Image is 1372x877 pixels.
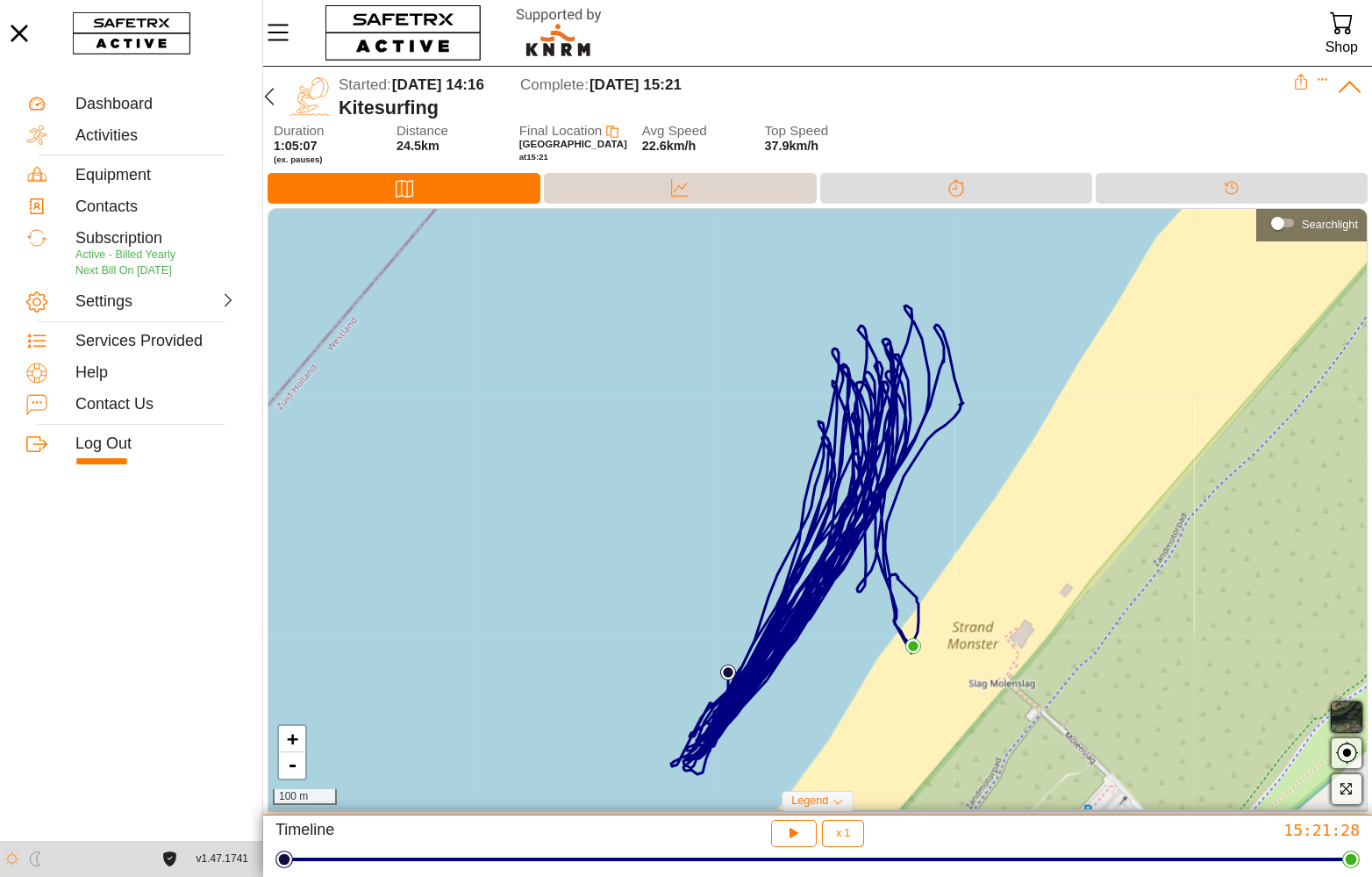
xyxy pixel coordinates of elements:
[26,363,47,384] img: Help.svg
[75,229,236,248] div: Subscription
[289,76,330,117] img: KITE_SURFING.svg
[905,638,921,654] img: PathEnd.svg
[75,198,236,217] div: Contacts
[75,264,172,277] span: Next Bill On [DATE]
[274,155,386,165] span: (ex. pauses)
[26,164,47,185] img: Equipment.svg
[279,752,305,779] a: Zoom out
[75,248,175,261] span: Active - Billed Yearly
[820,173,1092,204] div: Splits
[275,820,633,847] div: Timeline
[273,789,337,805] div: 100 m
[544,173,816,204] div: Data
[392,76,484,93] span: [DATE] 14:16
[26,394,47,415] img: ContactUs.svg
[642,139,697,153] span: 22.6km/h
[75,332,236,351] div: Services Provided
[4,852,19,866] img: ModeLight.svg
[1265,210,1358,236] div: Searchlight
[590,76,682,93] span: [DATE] 15:21
[26,227,47,248] img: Subscription.svg
[339,97,1293,119] div: Kitesurfing
[397,124,509,139] span: Distance
[397,139,439,153] span: 24.5km
[274,139,318,153] span: 1:05:07
[75,435,236,454] div: Log Out
[75,292,153,312] div: Settings
[255,74,283,119] button: Back
[496,4,622,61] img: RescueLogo.svg
[339,76,391,93] span: Started:
[274,124,386,139] span: Duration
[75,363,236,383] div: Help
[822,820,864,847] button: x 1
[519,152,548,162] span: at 15:21
[268,173,540,204] div: Map
[263,14,307,51] button: Menu
[279,726,305,752] a: Zoom in
[520,76,589,93] span: Complete:
[1096,173,1368,204] div: Timeline
[765,124,877,139] span: Top Speed
[720,665,736,680] img: PathStart.svg
[75,166,236,185] div: Equipment
[197,850,248,868] span: v1.47.1741
[75,126,236,146] div: Activities
[765,139,819,153] span: 37.9km/h
[186,845,259,873] button: v1.47.1741
[1326,35,1358,59] div: Shop
[519,123,603,138] span: Final Location
[1002,820,1360,840] div: 15:21:28
[75,95,236,114] div: Dashboard
[26,125,47,146] img: Activities.svg
[836,828,850,838] span: x 1
[158,852,182,866] a: License Agreement
[75,395,236,414] div: Contact Us
[1317,74,1329,86] button: Expand
[1302,218,1358,231] div: Searchlight
[519,139,627,149] span: [GEOGRAPHIC_DATA]
[28,852,43,866] img: ModeDark.svg
[642,124,754,139] span: Avg Speed
[791,794,828,807] span: Legend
